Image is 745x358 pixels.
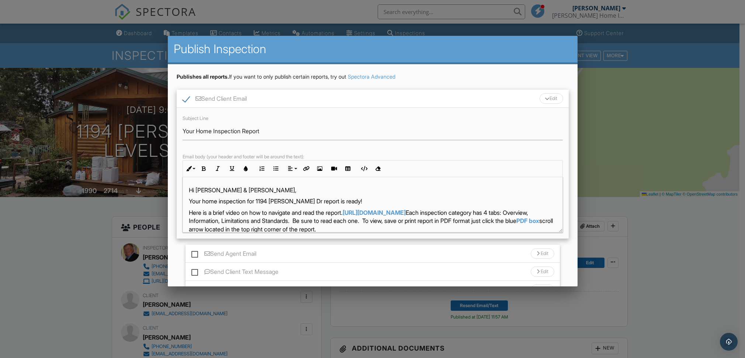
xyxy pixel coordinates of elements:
label: Send Agent Text Message [191,286,279,296]
button: Insert Image (Ctrl+P) [313,162,327,176]
button: Code View [357,162,371,176]
p: Your home inspection for 1194 [PERSON_NAME] Dr report is ready! [189,197,557,205]
p: Here is a brief video on how to navigate and read the report. Each inspection category has 4 tabs... [189,209,557,233]
button: Colors [239,162,253,176]
strong: PDF box [516,217,539,224]
label: Send Client Email [183,95,247,104]
span: If you want to only publish certain reports, try out [177,73,346,80]
button: Insert Table [341,162,355,176]
label: Send Agent Email [191,250,256,259]
button: Insert Video [327,162,341,176]
div: Open Intercom Messenger [720,333,738,351]
div: Edit [531,248,554,259]
button: Bold (Ctrl+B) [197,162,211,176]
label: Email body (your header and footer will be around the text): [183,154,304,159]
button: Inline Style [183,162,197,176]
button: Ordered List [255,162,269,176]
div: Edit [531,285,554,295]
button: Align [285,162,299,176]
div: Edit [540,93,563,104]
button: Unordered List [269,162,283,176]
button: Italic (Ctrl+I) [211,162,225,176]
button: Clear Formatting [371,162,385,176]
button: Underline (Ctrl+U) [225,162,239,176]
p: Hi [PERSON_NAME] & [PERSON_NAME], [189,186,557,194]
button: Insert Link (Ctrl+K) [299,162,313,176]
div: Edit [531,266,554,277]
a: Spectora Advanced [348,73,395,80]
label: Send Client Text Message [191,268,278,278]
label: Subject Line [183,116,208,121]
a: [URL][DOMAIN_NAME] [343,209,406,216]
strong: Publishes all reports. [177,73,229,80]
h2: Publish Inspection [174,42,572,56]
